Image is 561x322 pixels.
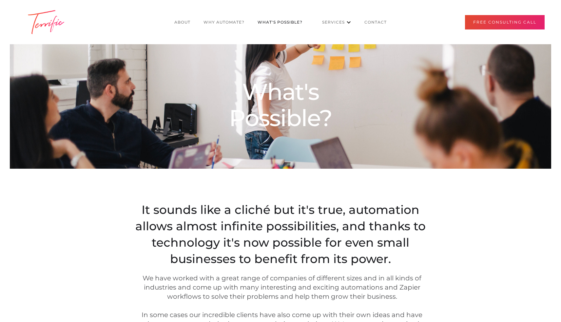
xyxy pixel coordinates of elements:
div: It sounds like a cliché but it's true, automation allows almost infinite possibilities, and thank... [131,201,430,267]
img: Terrific Logo [16,10,75,34]
a: About [168,16,197,28]
div: Free Consulting Call [473,19,536,26]
div: Services [309,9,358,35]
a: CONTACT [358,16,393,28]
a: Free Consulting Call [465,15,545,29]
a: Services [316,16,345,28]
div: What's Possible? [197,79,364,131]
a: home [16,10,75,34]
a: What's POssible? [251,16,309,28]
a: Why Automate? [197,16,251,28]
